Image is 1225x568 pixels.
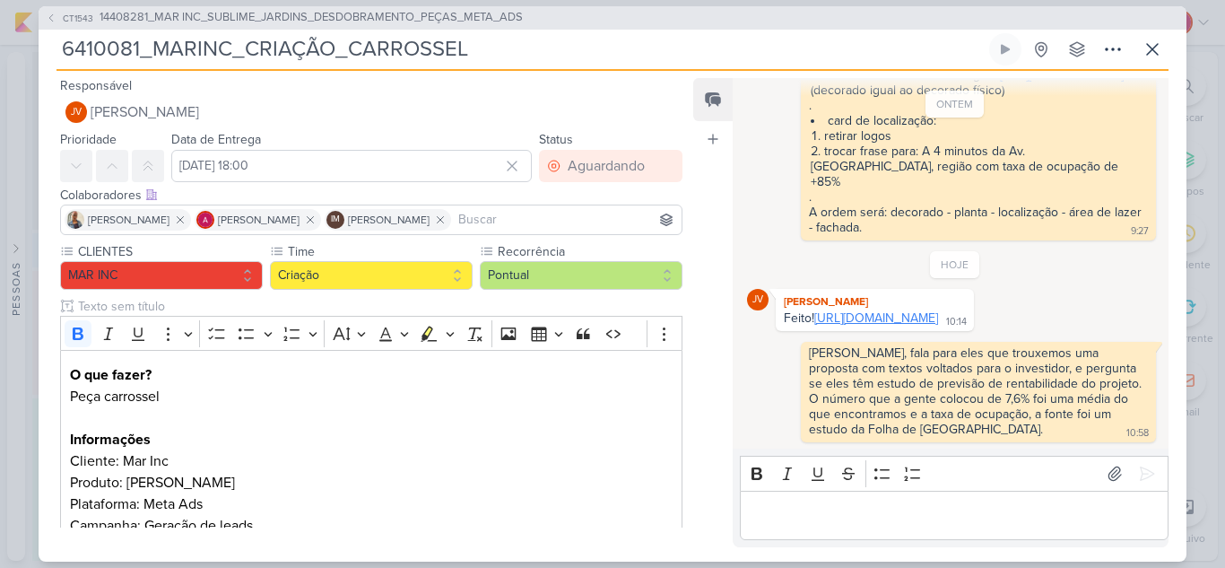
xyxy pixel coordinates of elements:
div: Editor toolbar [740,456,1169,491]
div: Editor editing area: main [740,491,1169,540]
p: IM [331,215,340,224]
div: Editor toolbar [60,316,682,351]
p: JV [71,108,82,118]
p: Peça carrossel [70,364,673,407]
div: Joney Viana [65,101,87,123]
strong: Informações [70,431,151,449]
div: . [809,189,1148,205]
div: 10:58 [1126,426,1149,441]
div: [PERSON_NAME] [779,293,970,310]
button: Pontual [480,261,682,290]
label: Status [539,132,573,147]
button: MAR INC [60,261,263,290]
li: acho melhor usar essa imagem: (decorado igual ao decorado físico) [811,67,1148,98]
div: Ligar relógio [998,42,1012,57]
span: [PERSON_NAME] [218,212,300,228]
div: Joney Viana [747,289,769,310]
p: JV [752,295,763,305]
li: trocar frase para: A 4 minutos da Av. [GEOGRAPHIC_DATA], região com taxa de ocupação de +85% [811,144,1148,189]
img: Iara Santos [66,211,84,229]
label: Responsável [60,78,132,93]
input: Buscar [455,209,678,231]
input: Select a date [171,150,532,182]
label: CLIENTES [76,242,263,261]
button: Criação [270,261,473,290]
div: 9:27 [1131,224,1149,239]
input: Kard Sem Título [56,33,986,66]
div: Colaboradores [60,186,682,205]
label: Prioridade [60,132,117,147]
button: Aguardando [539,150,682,182]
div: Isabella Machado Guimarães [326,211,344,229]
input: Texto sem título [74,297,682,316]
li: card de localização: [811,113,1148,128]
button: JV [PERSON_NAME] [60,96,682,128]
label: Recorrência [496,242,682,261]
label: Data de Entrega [171,132,261,147]
div: Aguardando [568,155,645,177]
div: Feito! [784,310,938,326]
label: Time [286,242,473,261]
li: retirar logos [811,128,1148,144]
a: [URL][DOMAIN_NAME] [814,310,938,326]
div: [PERSON_NAME], fala para eles que trouxemos uma proposta com textos voltados para o investidor, e... [809,345,1145,437]
span: [PERSON_NAME] [91,101,199,123]
span: [PERSON_NAME] [88,212,169,228]
img: Alessandra Gomes [196,211,214,229]
strong: O que fazer? [70,366,152,384]
div: A ordem será: decorado - planta - localização - área de lazer - fachada. [809,205,1145,235]
span: [PERSON_NAME] [348,212,430,228]
div: . [809,98,1148,113]
div: 10:14 [946,315,967,329]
